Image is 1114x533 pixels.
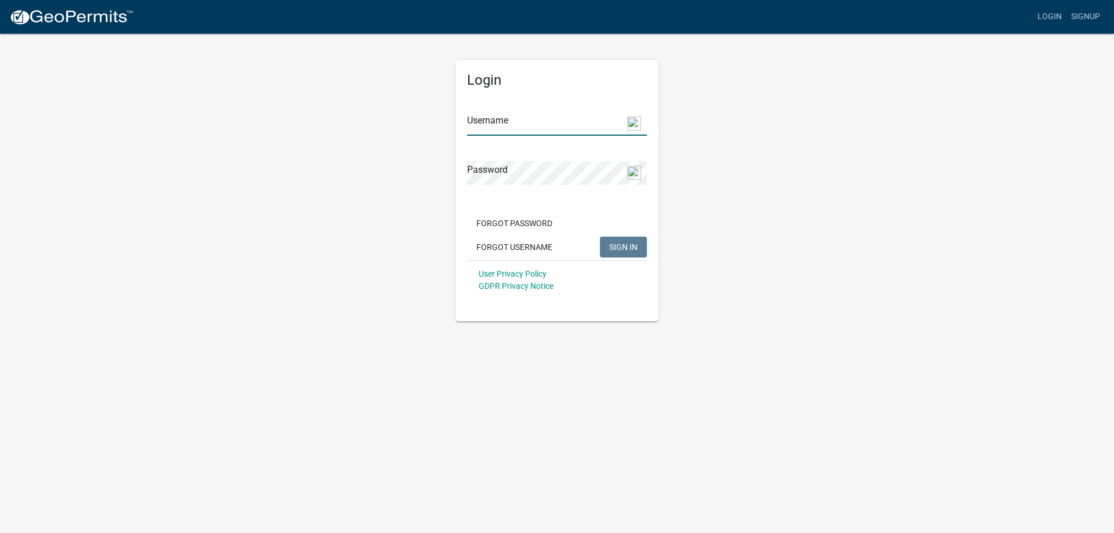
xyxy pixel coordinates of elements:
[467,72,647,89] h5: Login
[609,242,638,251] span: SIGN IN
[467,213,562,234] button: Forgot Password
[1033,6,1066,28] a: Login
[467,237,562,258] button: Forgot Username
[479,269,547,278] a: User Privacy Policy
[627,117,641,130] img: npw-badge-icon-locked.svg
[479,281,554,291] a: GDPR Privacy Notice
[600,237,647,258] button: SIGN IN
[1066,6,1105,28] a: Signup
[627,166,641,180] img: npw-badge-icon-locked.svg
